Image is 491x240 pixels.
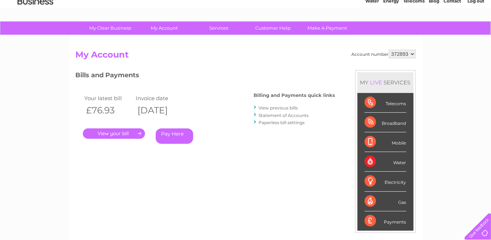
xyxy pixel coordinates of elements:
div: Payments [365,211,406,231]
a: View previous bills [259,105,298,111]
div: Water [365,152,406,172]
a: . [83,128,145,139]
a: Services [189,21,248,35]
h4: Billing and Payments quick links [254,93,335,98]
h3: Bills and Payments [76,70,335,83]
div: Clear Business is a trading name of Verastar Limited (registered in [GEOGRAPHIC_DATA] No. 3667643... [77,4,415,35]
a: 0333 014 3131 [356,4,406,13]
h2: My Account [76,50,416,63]
a: Paperless bill settings [259,120,305,125]
div: Telecoms [365,93,406,113]
a: Contact [444,30,461,36]
a: My Clear Business [81,21,140,35]
td: Your latest bill [83,93,134,103]
td: Invoice date [134,93,185,103]
a: Energy [383,30,399,36]
a: Pay Here [156,128,193,144]
div: LIVE [369,79,384,86]
div: MY SERVICES [357,72,414,93]
th: £76.93 [83,103,134,118]
div: Electricity [365,172,406,191]
a: Statement of Accounts [259,113,309,118]
a: Telecoms [403,30,425,36]
a: Make A Payment [298,21,357,35]
div: Broadband [365,113,406,132]
a: Water [365,30,379,36]
div: Gas [365,192,406,211]
a: Blog [429,30,439,36]
div: Mobile [365,132,406,152]
a: My Account [135,21,194,35]
a: Customer Help [244,21,302,35]
div: Account number [352,50,416,58]
img: logo.png [17,19,54,40]
th: [DATE] [134,103,185,118]
a: Log out [468,30,485,36]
